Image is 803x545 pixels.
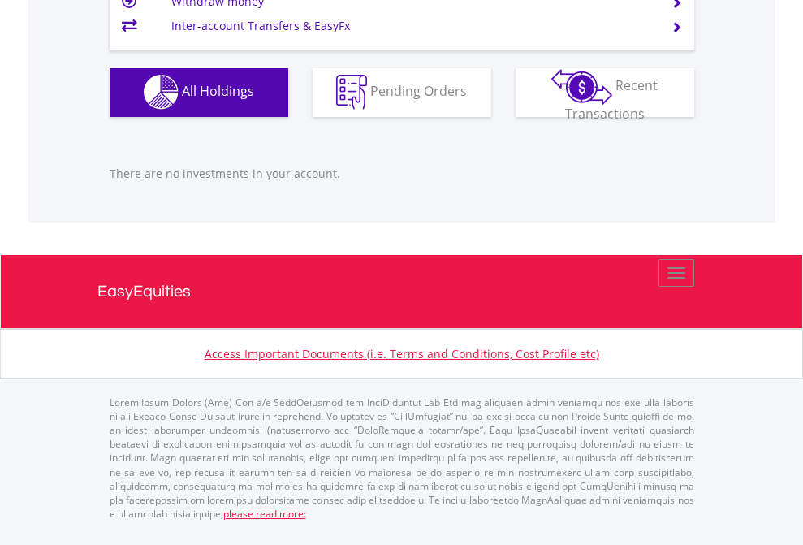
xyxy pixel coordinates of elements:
img: holdings-wht.png [144,75,179,110]
span: All Holdings [182,82,254,100]
span: Recent Transactions [565,76,658,123]
button: All Holdings [110,68,288,117]
p: Lorem Ipsum Dolors (Ame) Con a/e SeddOeiusmod tem InciDiduntut Lab Etd mag aliquaen admin veniamq... [110,396,694,521]
button: Pending Orders [313,68,491,117]
p: There are no investments in your account. [110,166,694,182]
a: Access Important Documents (i.e. Terms and Conditions, Cost Profile etc) [205,346,599,361]
a: please read more: [223,507,306,521]
img: pending_instructions-wht.png [336,75,367,110]
td: Inter-account Transfers & EasyFx [171,14,651,38]
button: Recent Transactions [516,68,694,117]
img: transactions-zar-wht.png [551,69,612,105]
span: Pending Orders [370,82,467,100]
a: EasyEquities [97,255,706,328]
